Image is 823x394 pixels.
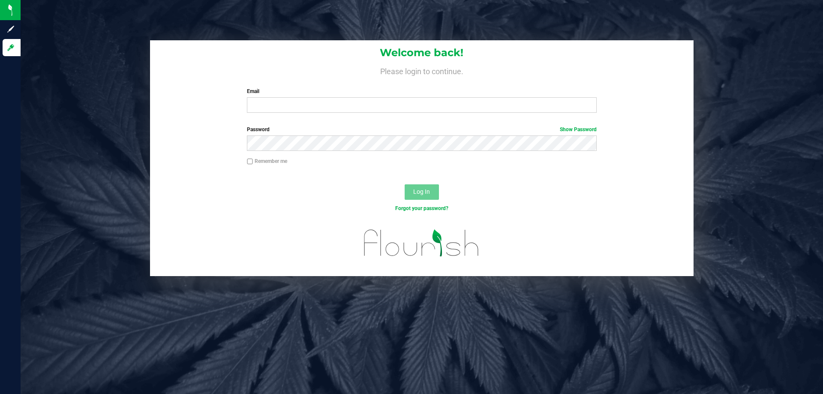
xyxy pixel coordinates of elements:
[247,87,596,95] label: Email
[150,65,694,75] h4: Please login to continue.
[560,126,597,132] a: Show Password
[395,205,448,211] a: Forgot your password?
[405,184,439,200] button: Log In
[150,47,694,58] h1: Welcome back!
[247,126,270,132] span: Password
[247,159,253,165] input: Remember me
[354,221,490,265] img: flourish_logo.svg
[6,25,15,33] inline-svg: Sign up
[413,188,430,195] span: Log In
[247,157,287,165] label: Remember me
[6,43,15,52] inline-svg: Log in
